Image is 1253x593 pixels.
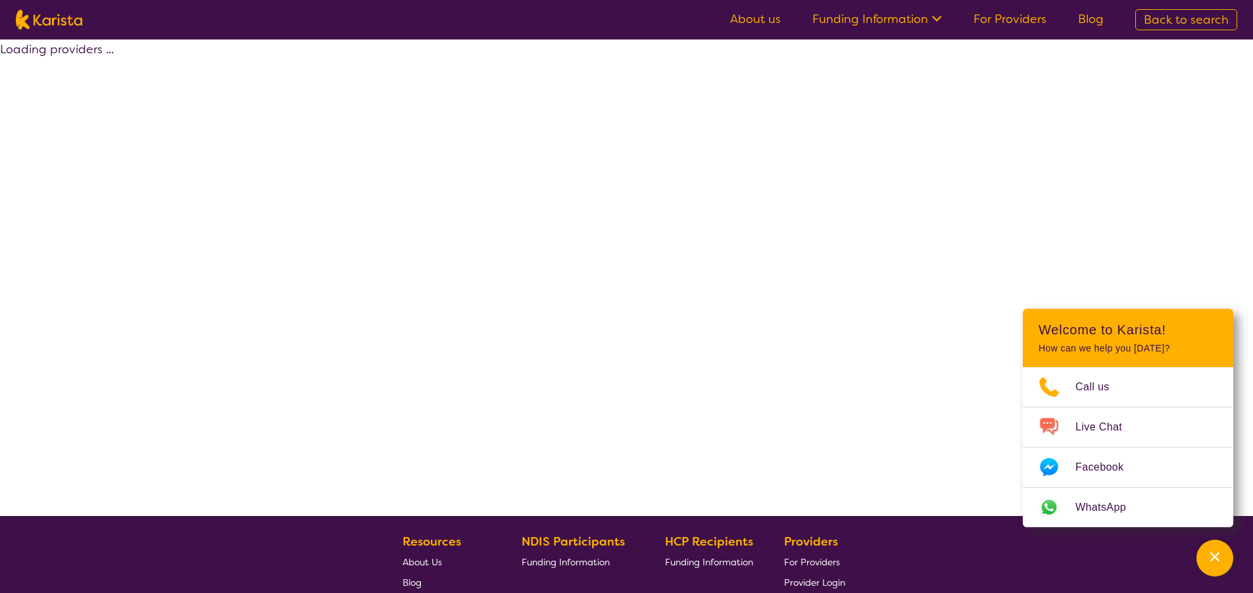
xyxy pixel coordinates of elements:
[403,534,461,550] b: Resources
[403,552,491,572] a: About Us
[1039,343,1217,354] p: How can we help you [DATE]?
[403,577,422,588] span: Blog
[1196,540,1233,577] button: Channel Menu
[403,556,442,568] span: About Us
[1075,377,1125,397] span: Call us
[973,11,1046,27] a: For Providers
[665,552,753,572] a: Funding Information
[522,552,635,572] a: Funding Information
[16,10,82,30] img: Karista logo
[784,577,845,588] span: Provider Login
[1135,9,1237,30] a: Back to search
[665,556,753,568] span: Funding Information
[1075,498,1142,517] span: WhatsApp
[784,534,838,550] b: Providers
[1075,417,1138,437] span: Live Chat
[1023,309,1233,527] div: Channel Menu
[784,552,845,572] a: For Providers
[403,572,491,592] a: Blog
[1144,12,1229,28] span: Back to search
[522,534,625,550] b: NDIS Participants
[1023,488,1233,527] a: Web link opens in a new tab.
[784,572,845,592] a: Provider Login
[1039,322,1217,338] h2: Welcome to Karista!
[665,534,753,550] b: HCP Recipients
[522,556,610,568] span: Funding Information
[784,556,840,568] span: For Providers
[730,11,781,27] a: About us
[812,11,942,27] a: Funding Information
[1023,367,1233,527] ul: Choose channel
[1075,457,1139,477] span: Facebook
[1078,11,1104,27] a: Blog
